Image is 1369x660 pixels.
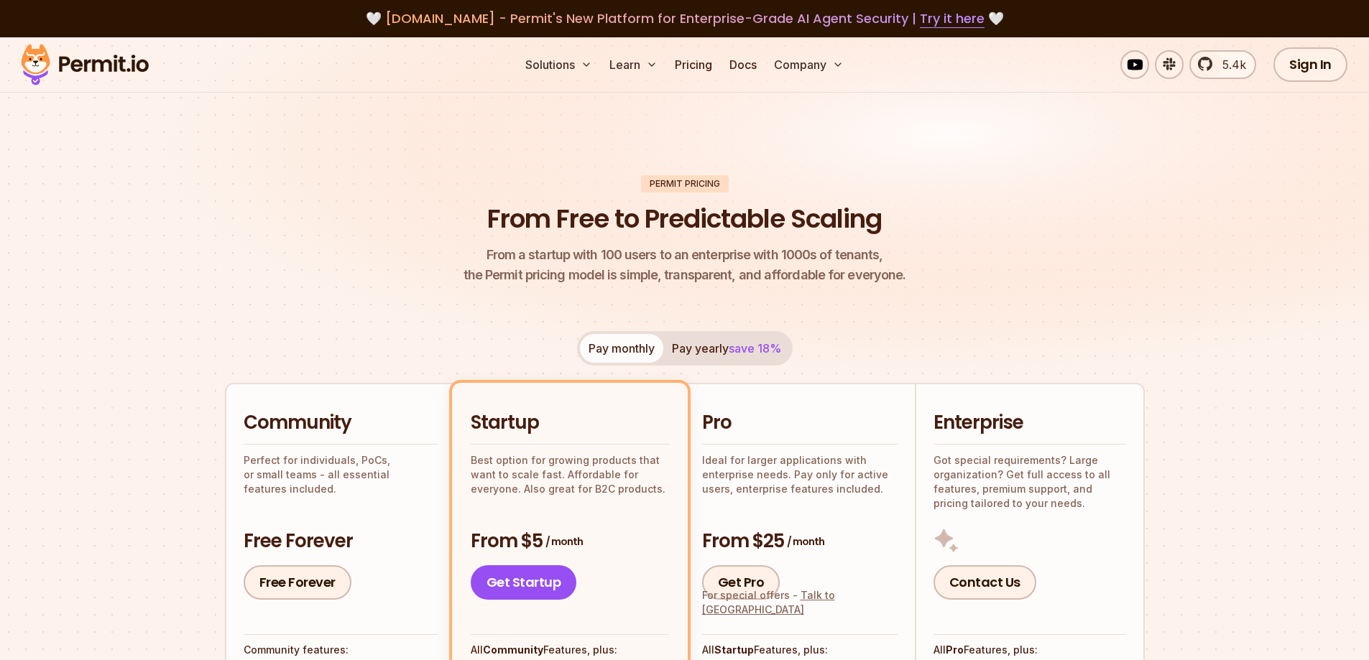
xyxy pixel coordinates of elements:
a: Free Forever [244,565,351,600]
h2: Community [244,410,438,436]
h1: From Free to Predictable Scaling [487,201,882,237]
a: Docs [724,50,762,79]
span: / month [545,534,583,549]
a: Contact Us [934,565,1036,600]
h2: Pro [702,410,898,436]
a: Get Pro [702,565,780,600]
p: Best option for growing products that want to scale fast. Affordable for everyone. Also great for... [471,453,669,496]
h4: Community features: [244,643,438,657]
p: the Permit pricing model is simple, transparent, and affordable for everyone. [464,245,906,285]
p: Perfect for individuals, PoCs, or small teams - all essential features included. [244,453,438,496]
strong: Startup [714,643,754,656]
span: [DOMAIN_NAME] - Permit's New Platform for Enterprise-Grade AI Agent Security | [385,9,985,27]
img: Permit logo [14,40,155,89]
h2: Enterprise [934,410,1126,436]
a: Get Startup [471,565,577,600]
button: Company [768,50,849,79]
button: Learn [604,50,663,79]
span: / month [787,534,824,549]
strong: Community [483,643,543,656]
h3: From $25 [702,529,898,554]
strong: Pro [946,643,964,656]
div: 🤍 🤍 [34,9,1335,29]
a: 5.4k [1189,50,1256,79]
a: Sign In [1273,47,1347,82]
span: From a startup with 100 users to an enterprise with 1000s of tenants, [464,245,906,265]
h2: Startup [471,410,669,436]
button: Pay yearlysave 18% [663,334,790,363]
h4: All Features, plus: [471,643,669,657]
a: Try it here [920,9,985,28]
div: Permit Pricing [641,175,729,192]
button: Solutions [520,50,598,79]
h3: Free Forever [244,529,438,554]
a: Pricing [669,50,718,79]
div: For special offers - [702,588,898,617]
h4: All Features, plus: [702,643,898,657]
h4: All Features, plus: [934,643,1126,657]
span: save 18% [729,341,781,355]
p: Got special requirements? Large organization? Get full access to all features, premium support, a... [934,453,1126,511]
p: Ideal for larger applications with enterprise needs. Pay only for active users, enterprise featur... [702,453,898,496]
span: 5.4k [1214,56,1246,73]
h3: From $5 [471,529,669,554]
